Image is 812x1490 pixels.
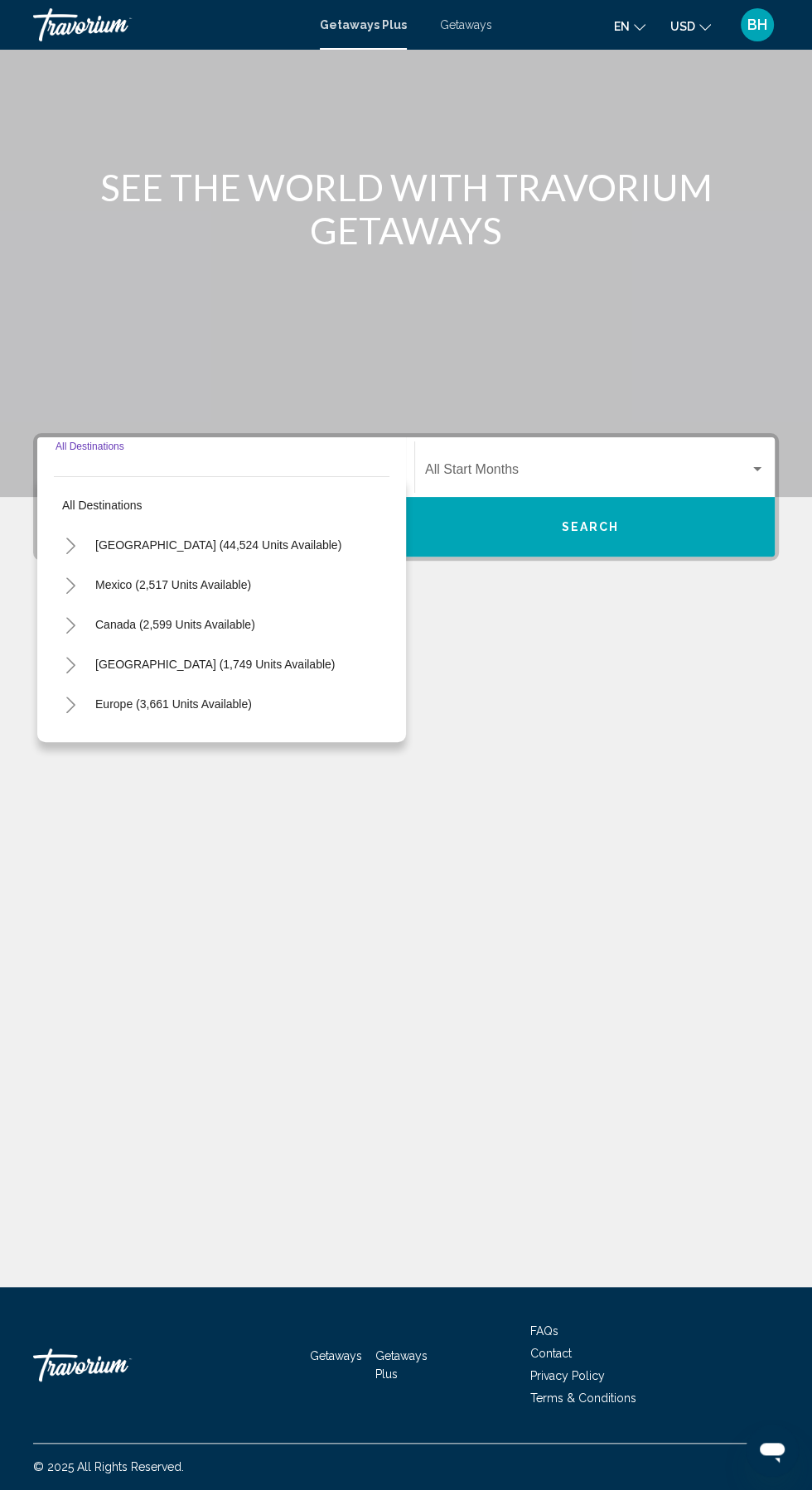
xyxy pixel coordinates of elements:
button: Toggle United States (44,524 units available) [54,528,87,562]
button: Toggle Europe (3,661 units available) [54,687,87,721]
button: Search [406,497,775,557]
span: USD [670,20,695,33]
span: © 2025 All Rights Reserved. [33,1460,184,1473]
span: [GEOGRAPHIC_DATA] (1,749 units available) [95,658,335,671]
span: en [614,20,630,33]
button: [GEOGRAPHIC_DATA] (211 units available) [87,725,334,763]
button: Toggle Mexico (2,517 units available) [54,568,87,601]
a: Travorium [33,8,303,41]
span: Europe (3,661 units available) [95,697,252,711]
span: [GEOGRAPHIC_DATA] (44,524 units available) [95,538,341,552]
h1: SEE THE WORLD WITH TRAVORIUM GETAWAYS [95,166,717,252]
button: Canada (2,599 units available) [87,605,263,644]
span: All destinations [62,499,143,512]
a: Privacy Policy [530,1369,605,1382]
button: Change currency [670,14,711,38]
span: Search [562,521,620,534]
a: Getaways [310,1349,362,1362]
button: Change language [614,14,645,38]
button: [GEOGRAPHIC_DATA] (44,524 units available) [87,526,350,564]
button: Europe (3,661 units available) [87,685,260,723]
button: Mexico (2,517 units available) [87,566,259,604]
button: All destinations [54,486,389,524]
a: FAQs [530,1324,558,1338]
a: Getaways [440,18,492,31]
button: Toggle Australia (211 units available) [54,727,87,760]
button: [GEOGRAPHIC_DATA] (1,749 units available) [87,645,343,683]
span: Canada (2,599 units available) [95,618,255,631]
button: User Menu [736,7,779,42]
span: Mexico (2,517 units available) [95,578,251,591]
span: BH [747,17,767,33]
a: Terms & Conditions [530,1391,636,1405]
a: Contact [530,1347,572,1360]
iframe: Button to launch messaging window [746,1424,799,1477]
a: Travorium [33,1340,199,1390]
button: Toggle Caribbean & Atlantic Islands (1,749 units available) [54,648,87,681]
a: Getaways Plus [375,1349,428,1381]
div: Search widget [37,437,775,557]
a: Getaways Plus [320,18,407,31]
button: Toggle Canada (2,599 units available) [54,608,87,641]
